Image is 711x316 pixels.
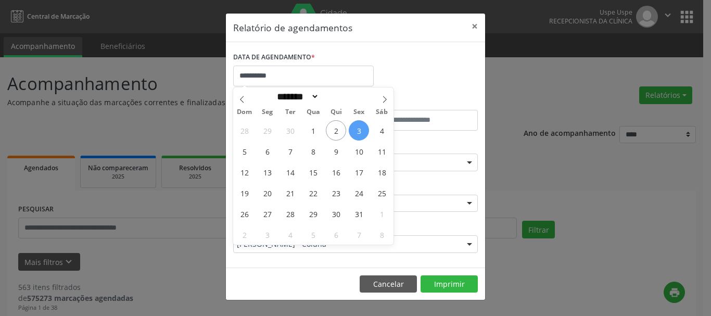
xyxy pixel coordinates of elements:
[257,141,277,161] span: Outubro 6, 2025
[257,224,277,245] span: Novembro 3, 2025
[234,120,255,141] span: Setembro 28, 2025
[257,204,277,224] span: Outubro 27, 2025
[280,162,300,182] span: Outubro 14, 2025
[326,204,346,224] span: Outubro 30, 2025
[372,224,392,245] span: Novembro 8, 2025
[349,224,369,245] span: Novembro 7, 2025
[326,224,346,245] span: Novembro 6, 2025
[234,204,255,224] span: Outubro 26, 2025
[348,109,371,116] span: Sex
[303,120,323,141] span: Outubro 1, 2025
[280,183,300,203] span: Outubro 21, 2025
[279,109,302,116] span: Ter
[233,21,352,34] h5: Relatório de agendamentos
[303,224,323,245] span: Novembro 5, 2025
[326,162,346,182] span: Outubro 16, 2025
[233,109,256,116] span: Dom
[349,162,369,182] span: Outubro 17, 2025
[303,204,323,224] span: Outubro 29, 2025
[303,162,323,182] span: Outubro 15, 2025
[256,109,279,116] span: Seg
[372,141,392,161] span: Outubro 11, 2025
[349,141,369,161] span: Outubro 10, 2025
[326,183,346,203] span: Outubro 23, 2025
[372,120,392,141] span: Outubro 4, 2025
[303,183,323,203] span: Outubro 22, 2025
[233,49,315,66] label: DATA DE AGENDAMENTO
[326,120,346,141] span: Outubro 2, 2025
[319,91,353,102] input: Year
[273,91,319,102] select: Month
[372,204,392,224] span: Novembro 1, 2025
[349,120,369,141] span: Outubro 3, 2025
[234,162,255,182] span: Outubro 12, 2025
[280,224,300,245] span: Novembro 4, 2025
[464,14,485,39] button: Close
[303,141,323,161] span: Outubro 8, 2025
[371,109,393,116] span: Sáb
[234,224,255,245] span: Novembro 2, 2025
[257,183,277,203] span: Outubro 20, 2025
[325,109,348,116] span: Qui
[358,94,478,110] label: ATÉ
[349,204,369,224] span: Outubro 31, 2025
[257,120,277,141] span: Setembro 29, 2025
[326,141,346,161] span: Outubro 9, 2025
[349,183,369,203] span: Outubro 24, 2025
[280,141,300,161] span: Outubro 7, 2025
[372,162,392,182] span: Outubro 18, 2025
[360,275,417,293] button: Cancelar
[372,183,392,203] span: Outubro 25, 2025
[257,162,277,182] span: Outubro 13, 2025
[280,120,300,141] span: Setembro 30, 2025
[234,141,255,161] span: Outubro 5, 2025
[421,275,478,293] button: Imprimir
[302,109,325,116] span: Qua
[280,204,300,224] span: Outubro 28, 2025
[234,183,255,203] span: Outubro 19, 2025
